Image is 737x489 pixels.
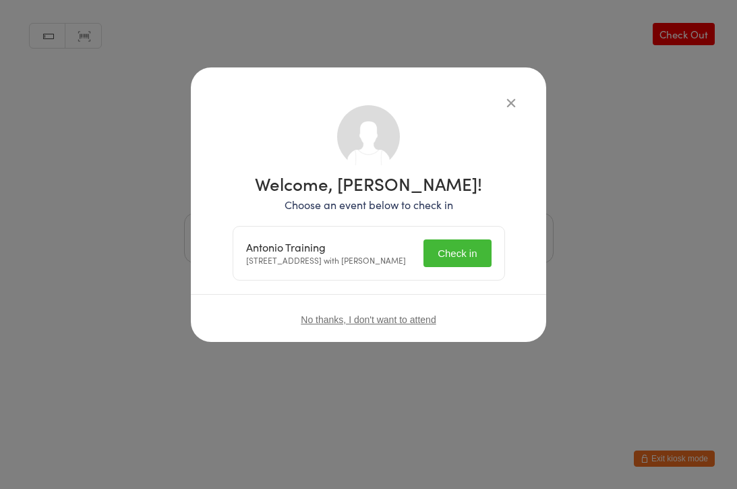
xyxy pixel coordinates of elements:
img: no_photo.png [337,105,400,168]
h1: Welcome, [PERSON_NAME]! [233,175,505,192]
div: Antonio Training [246,241,406,254]
button: No thanks, I don't want to attend [301,314,436,325]
button: Check in [423,239,491,267]
p: Choose an event below to check in [233,197,505,212]
div: [STREET_ADDRESS] with [PERSON_NAME] [246,241,406,266]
